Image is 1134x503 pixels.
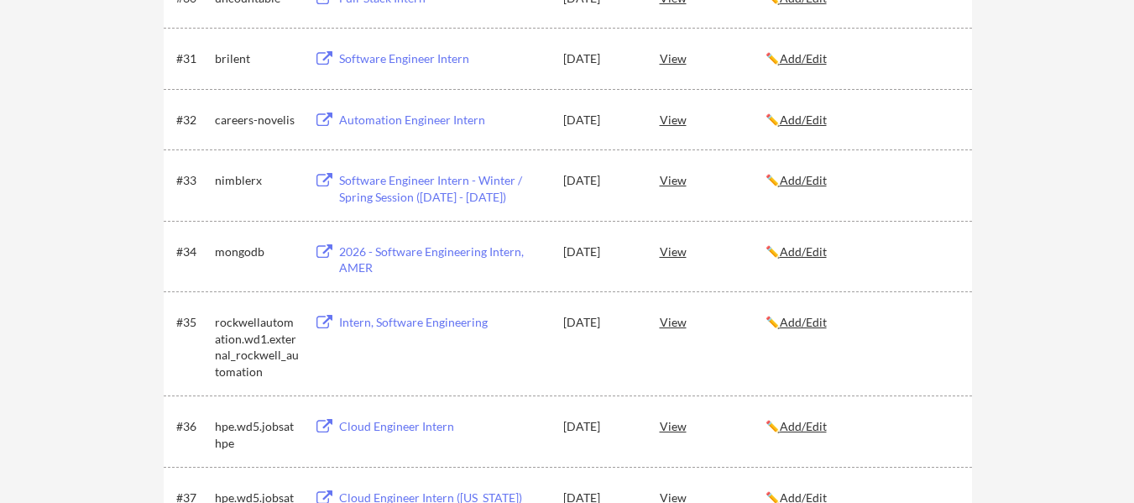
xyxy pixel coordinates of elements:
[339,314,547,331] div: Intern, Software Engineering
[215,418,299,451] div: hpe.wd5.jobsathpe
[563,244,637,260] div: [DATE]
[215,172,299,189] div: nimblerx
[563,418,637,435] div: [DATE]
[660,165,766,195] div: View
[563,314,637,331] div: [DATE]
[339,418,547,435] div: Cloud Engineer Intern
[766,244,957,260] div: ✏️
[660,104,766,134] div: View
[339,244,547,276] div: 2026 - Software Engineering Intern, AMER
[660,307,766,337] div: View
[176,244,209,260] div: #34
[780,244,827,259] u: Add/Edit
[215,314,299,380] div: rockwellautomation.wd1.external_rockwell_automation
[766,418,957,435] div: ✏️
[176,112,209,128] div: #32
[563,50,637,67] div: [DATE]
[339,50,547,67] div: Software Engineer Intern
[766,50,957,67] div: ✏️
[766,172,957,189] div: ✏️
[215,244,299,260] div: mongodb
[780,51,827,65] u: Add/Edit
[563,112,637,128] div: [DATE]
[660,411,766,441] div: View
[780,315,827,329] u: Add/Edit
[176,314,209,331] div: #35
[660,43,766,73] div: View
[176,172,209,189] div: #33
[339,112,547,128] div: Automation Engineer Intern
[780,113,827,127] u: Add/Edit
[780,173,827,187] u: Add/Edit
[215,50,299,67] div: brilent
[563,172,637,189] div: [DATE]
[780,419,827,433] u: Add/Edit
[215,112,299,128] div: careers-novelis
[339,172,547,205] div: Software Engineer Intern - Winter / Spring Session ([DATE] - [DATE])
[176,50,209,67] div: #31
[176,418,209,435] div: #36
[766,314,957,331] div: ✏️
[766,112,957,128] div: ✏️
[660,236,766,266] div: View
